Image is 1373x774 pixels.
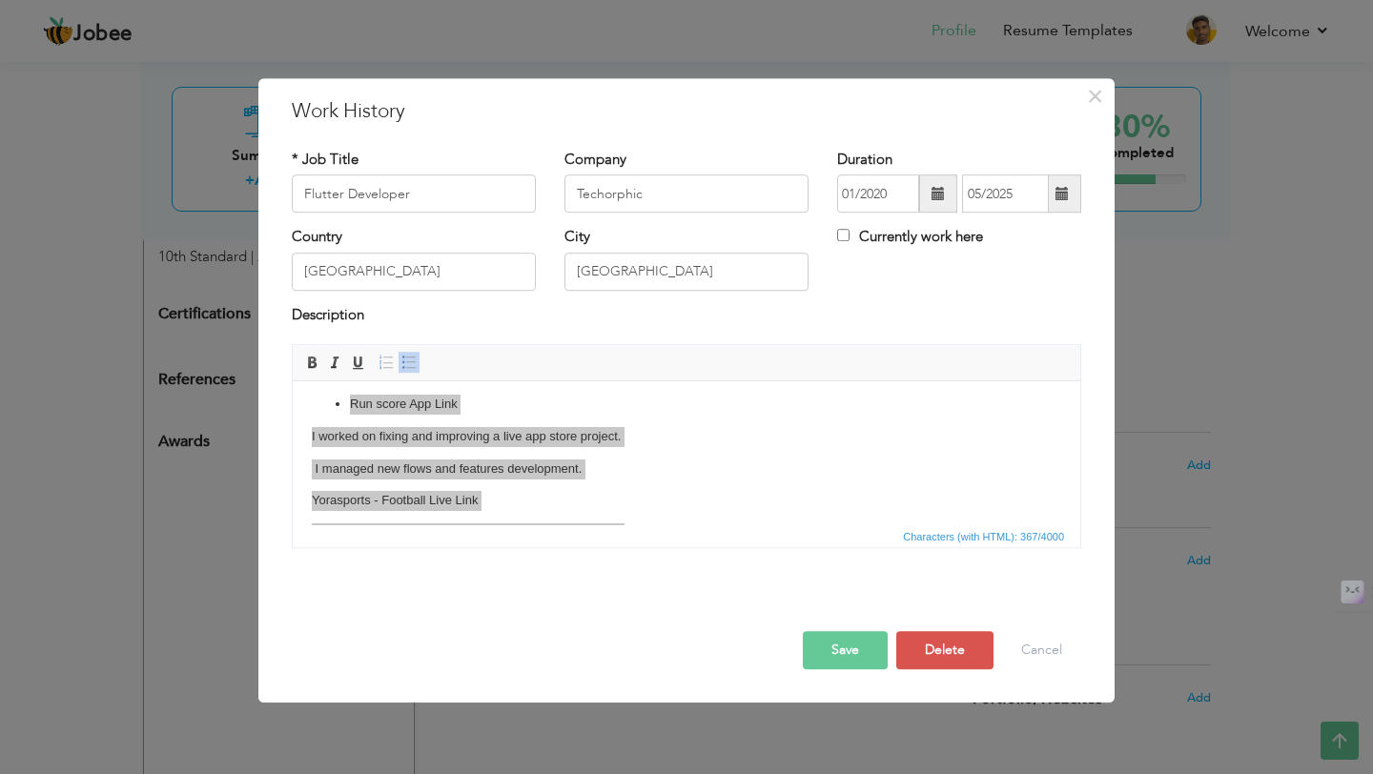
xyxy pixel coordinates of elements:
[564,150,626,170] label: Company
[899,528,1068,545] span: Characters (with HTML): 367/4000
[292,228,342,248] label: Country
[1002,631,1081,669] button: Cancel
[376,352,397,373] a: Insert/Remove Numbered List
[803,631,888,669] button: Save
[293,381,1080,524] iframe: Rich Text Editor, workEditor
[899,528,1070,545] div: Statistics
[1079,81,1110,112] button: Close
[292,97,1081,126] h3: Work History
[399,352,420,373] a: Insert/Remove Bulleted List
[837,228,983,248] label: Currently work here
[962,175,1049,214] input: Present
[19,142,768,162] p: I worked on fixing and improving a live app store project.
[292,305,364,325] label: Description
[324,352,345,373] a: Italic
[837,230,850,242] input: Currently work here
[1087,79,1103,113] span: ×
[837,175,919,214] input: From
[292,150,359,170] label: * Job Title
[837,150,892,170] label: Duration
[301,352,322,373] a: Bold
[896,631,994,669] button: Delete
[564,228,590,248] label: City
[347,352,368,373] a: Underline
